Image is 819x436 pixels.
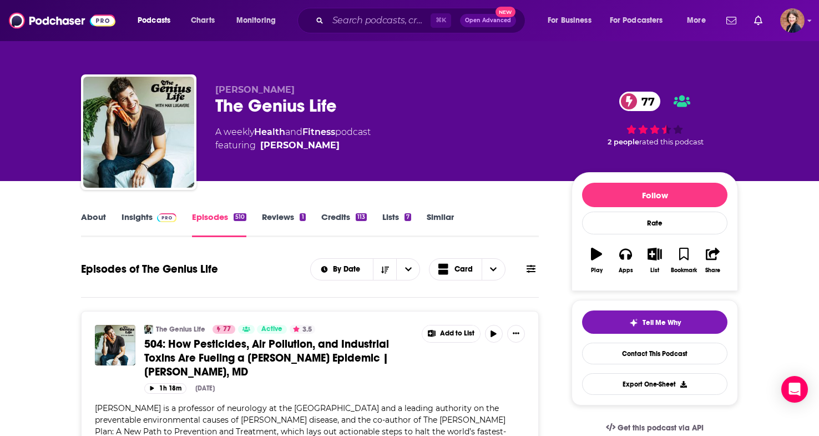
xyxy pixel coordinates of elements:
img: 504: How Pesticides, Air Pollution, and Industrial Toxins Are Fueling a Parkinson’s Epidemic | Ra... [95,325,135,365]
div: A weekly podcast [215,126,371,152]
span: Charts [191,13,215,28]
button: tell me why sparkleTell Me Why [582,310,727,334]
span: Monitoring [236,13,276,28]
button: Sort Direction [373,259,396,280]
span: Tell Me Why [643,318,681,327]
a: InsightsPodchaser Pro [122,212,176,237]
button: Follow [582,183,727,207]
button: 3.5 [290,325,315,334]
span: For Business [548,13,591,28]
a: Contact This Podcast [582,343,727,364]
a: Fitness [302,127,335,137]
div: List [650,267,659,274]
div: Search podcasts, credits, & more... [308,8,536,33]
a: Similar [427,212,454,237]
div: Apps [619,267,633,274]
button: List [640,240,669,280]
span: 77 [223,324,231,335]
button: Show profile menu [780,8,805,33]
a: About [81,212,106,237]
h2: Choose List sort [310,258,421,280]
a: 504: How Pesticides, Air Pollution, and Industrial Toxins Are Fueling a [PERSON_NAME] Epidemic | ... [144,337,414,379]
img: tell me why sparkle [629,318,638,327]
button: 1h 18m [144,383,186,394]
span: 504: How Pesticides, Air Pollution, and Industrial Toxins Are Fueling a [PERSON_NAME] Epidemic | ... [144,337,389,379]
span: By Date [333,265,364,273]
span: More [687,13,706,28]
button: open menu [679,12,720,29]
a: Reviews1 [262,212,305,237]
button: open menu [229,12,290,29]
span: Active [261,324,282,335]
button: open menu [396,259,419,280]
a: Episodes510 [192,212,246,237]
a: Max Lugavere [260,139,340,152]
div: [DATE] [195,384,215,392]
span: Logged in as alafair66639 [780,8,805,33]
button: Share [699,240,727,280]
input: Search podcasts, credits, & more... [328,12,431,29]
div: Rate [582,212,727,234]
div: 1 [300,213,305,221]
a: Show notifications dropdown [750,11,767,30]
button: open menu [540,12,605,29]
button: Export One-Sheet [582,373,727,395]
span: 77 [630,92,660,111]
a: Credits113 [321,212,367,237]
button: Choose View [429,258,505,280]
button: Open AdvancedNew [460,14,516,27]
a: The Genius Life [156,325,205,334]
span: 2 people [608,138,639,146]
span: featuring [215,139,371,152]
button: Play [582,240,611,280]
span: Get this podcast via API [618,423,704,433]
a: Lists7 [382,212,411,237]
span: rated this podcast [639,138,704,146]
img: Podchaser - Follow, Share and Rate Podcasts [9,10,115,31]
button: Bookmark [669,240,698,280]
img: User Profile [780,8,805,33]
button: Show More Button [422,325,480,342]
div: 77 2 peoplerated this podcast [572,84,738,153]
span: For Podcasters [610,13,663,28]
div: Open Intercom Messenger [781,376,808,403]
div: 113 [356,213,367,221]
button: open menu [603,12,679,29]
img: The Genius Life [83,77,194,188]
div: Share [705,267,720,274]
h1: Episodes of The Genius Life [81,262,218,276]
img: Podchaser Pro [157,213,176,222]
span: New [496,7,515,17]
img: The Genius Life [144,325,153,334]
a: Active [257,325,287,334]
span: and [285,127,302,137]
button: Show More Button [507,325,525,343]
button: open menu [130,12,185,29]
div: 510 [234,213,246,221]
a: 77 [213,325,235,334]
div: Bookmark [671,267,697,274]
span: Podcasts [138,13,170,28]
a: Health [254,127,285,137]
span: ⌘ K [431,13,451,28]
button: open menu [311,265,373,273]
a: 77 [619,92,660,111]
div: 7 [405,213,411,221]
a: Show notifications dropdown [722,11,741,30]
span: Card [454,265,473,273]
div: Play [591,267,603,274]
span: [PERSON_NAME] [215,84,295,95]
a: Charts [184,12,221,29]
span: Add to List [440,329,474,338]
span: Open Advanced [465,18,511,23]
button: Apps [611,240,640,280]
